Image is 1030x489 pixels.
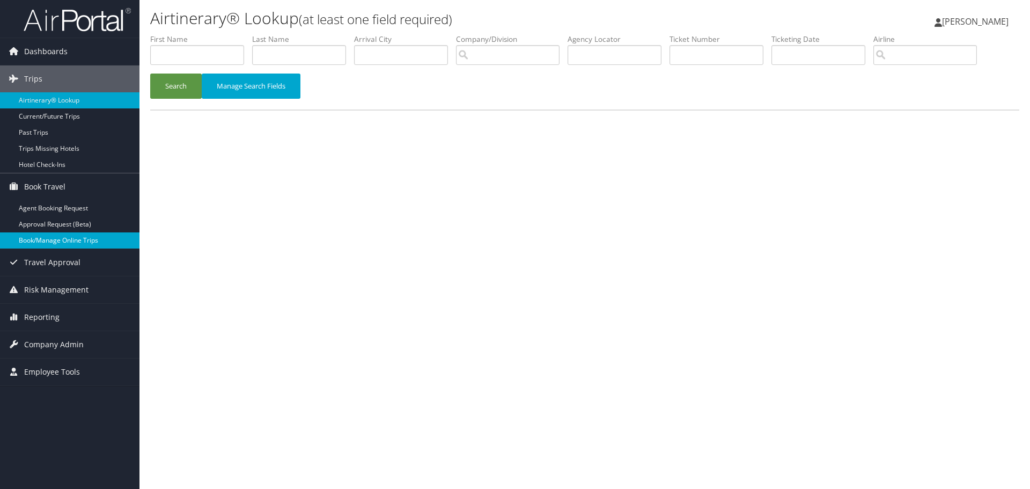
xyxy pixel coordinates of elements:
[24,331,84,358] span: Company Admin
[252,34,354,45] label: Last Name
[456,34,568,45] label: Company/Division
[24,359,80,385] span: Employee Tools
[150,7,730,30] h1: Airtinerary® Lookup
[24,65,42,92] span: Trips
[568,34,669,45] label: Agency Locator
[150,34,252,45] label: First Name
[935,5,1019,38] a: [PERSON_NAME]
[24,173,65,200] span: Book Travel
[150,74,202,99] button: Search
[669,34,771,45] label: Ticket Number
[24,249,80,276] span: Travel Approval
[24,7,131,32] img: airportal-logo.png
[942,16,1009,27] span: [PERSON_NAME]
[873,34,985,45] label: Airline
[202,74,300,99] button: Manage Search Fields
[354,34,456,45] label: Arrival City
[24,276,89,303] span: Risk Management
[771,34,873,45] label: Ticketing Date
[24,38,68,65] span: Dashboards
[24,304,60,331] span: Reporting
[299,10,452,28] small: (at least one field required)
